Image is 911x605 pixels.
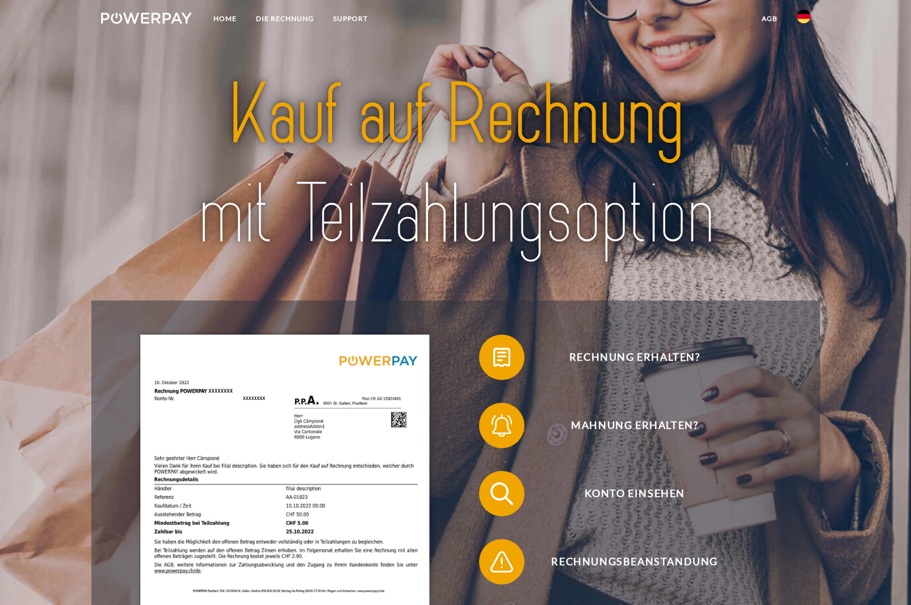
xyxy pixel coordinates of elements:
a: DIE RECHNUNG [246,9,324,29]
span: Mahnung erhalten? [496,403,774,448]
a: SUPPORT [324,9,377,29]
button: Rechnungsbeanstandung [479,539,774,585]
span: Konto einsehen [496,471,774,516]
img: qb_search.svg [488,479,516,508]
img: logo-powerpay-white.svg [101,12,192,24]
img: qb_bill.svg [488,343,516,372]
span: Rechnung erhalten? [496,335,774,380]
img: title-powerpay_de.svg [136,61,775,269]
a: agb [752,9,787,29]
button: Rechnung erhalten? [479,335,774,380]
button: Konto einsehen [479,471,774,516]
button: Mahnung erhalten? [479,403,774,448]
iframe: Schaltfläche zum Öffnen des Messaging-Fensters [866,560,902,596]
a: Home [204,9,246,29]
img: de [797,10,811,23]
img: qb_bell.svg [488,411,516,440]
img: qb_warning.svg [488,548,516,576]
span: Rechnungsbeanstandung [496,539,774,585]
